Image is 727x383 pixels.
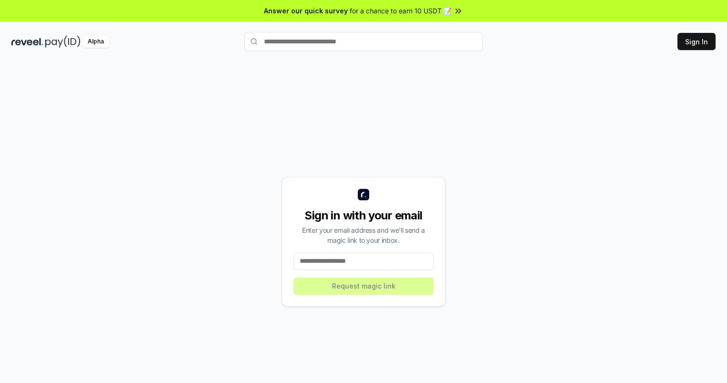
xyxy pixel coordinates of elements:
div: Sign in with your email [293,208,434,223]
div: Alpha [82,36,109,48]
div: Enter your email address and we’ll send a magic link to your inbox. [293,225,434,245]
span: for a chance to earn 10 USDT 📝 [350,6,452,16]
img: logo_small [358,189,369,200]
span: Answer our quick survey [264,6,348,16]
img: pay_id [45,36,81,48]
img: reveel_dark [11,36,43,48]
button: Sign In [677,33,716,50]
